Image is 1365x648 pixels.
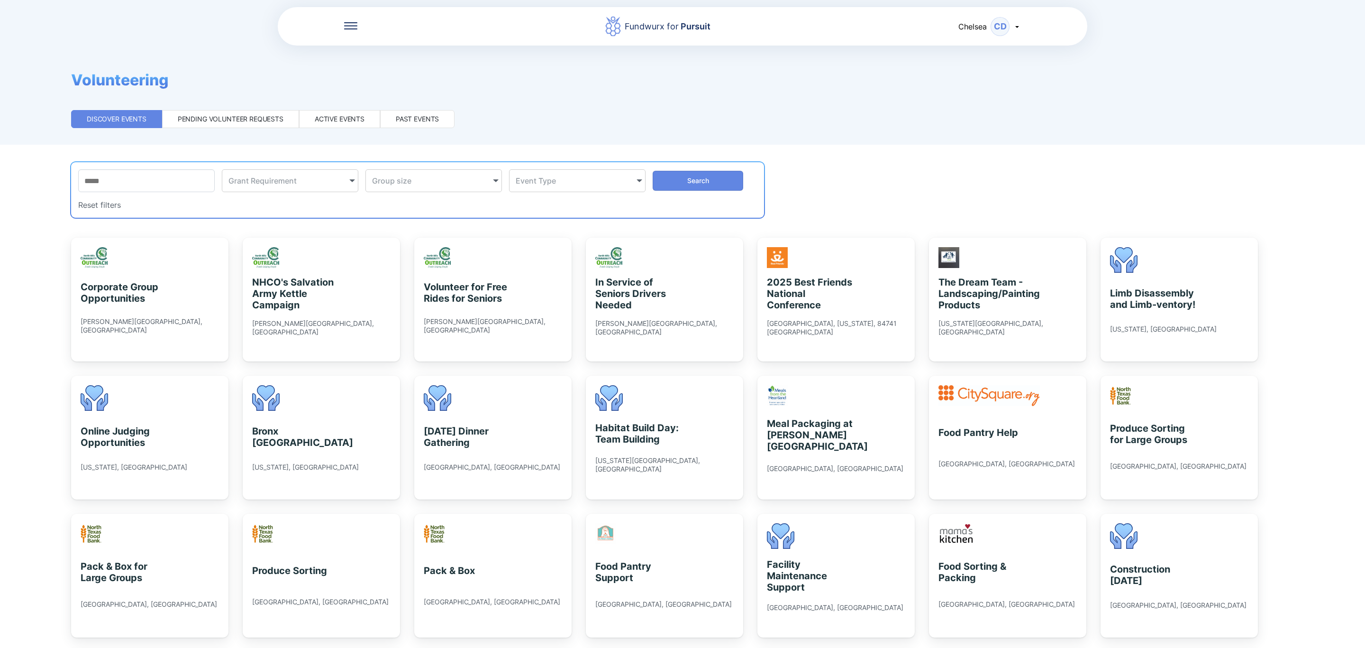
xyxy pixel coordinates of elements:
[767,277,854,311] div: 2025 Best Friends National Conference
[424,565,475,576] div: Pack & Box
[595,422,682,445] div: Habitat Build Day: Team Building
[1110,287,1197,310] div: Limb Disassembly and Limb-ventory!
[595,561,682,583] div: Food Pantry Support
[938,561,1025,583] div: Food Sorting & Packing
[767,603,903,612] div: [GEOGRAPHIC_DATA], [GEOGRAPHIC_DATA]
[516,176,637,185] div: Event Type
[625,20,710,33] div: Fundwurx for
[424,598,560,606] div: [GEOGRAPHIC_DATA], [GEOGRAPHIC_DATA]
[81,600,217,609] div: [GEOGRAPHIC_DATA], [GEOGRAPHIC_DATA]
[938,427,1018,438] div: Food Pantry Help
[958,22,987,31] span: Chelsea
[679,21,710,31] span: Pursuit
[71,71,169,89] span: Volunteering
[767,559,854,593] div: Facility Maintenance Support
[252,598,389,606] div: [GEOGRAPHIC_DATA], [GEOGRAPHIC_DATA]
[595,319,734,336] div: [PERSON_NAME][GEOGRAPHIC_DATA], [GEOGRAPHIC_DATA]
[81,281,167,304] div: Corporate Group Opportunities
[767,418,854,452] div: Meal Packaging at [PERSON_NAME][GEOGRAPHIC_DATA]
[81,317,219,334] div: [PERSON_NAME][GEOGRAPHIC_DATA], [GEOGRAPHIC_DATA]
[938,277,1025,311] div: The Dream Team - Landscaping/Painting Products
[687,176,709,185] span: Search
[938,460,1075,468] div: [GEOGRAPHIC_DATA], [GEOGRAPHIC_DATA]
[767,319,905,336] div: [GEOGRAPHIC_DATA], [US_STATE], 84741 [GEOGRAPHIC_DATA]
[87,114,146,124] div: Discover events
[1110,325,1217,333] div: [US_STATE], [GEOGRAPHIC_DATA]
[81,463,187,472] div: [US_STATE], [GEOGRAPHIC_DATA]
[424,426,510,448] div: [DATE] Dinner Gathering
[372,176,493,185] div: Group size
[228,176,349,185] div: Grant Requirement
[252,319,391,336] div: [PERSON_NAME][GEOGRAPHIC_DATA], [GEOGRAPHIC_DATA]
[252,463,359,472] div: [US_STATE], [GEOGRAPHIC_DATA]
[396,114,439,124] div: Past events
[424,317,562,334] div: [PERSON_NAME][GEOGRAPHIC_DATA], [GEOGRAPHIC_DATA]
[252,426,339,448] div: Bronx [GEOGRAPHIC_DATA]
[991,17,1010,36] div: CD
[81,561,167,583] div: Pack & Box for Large Groups
[252,277,339,311] div: NHCO's Salvation Army Kettle Campaign
[938,319,1077,336] div: [US_STATE][GEOGRAPHIC_DATA], [GEOGRAPHIC_DATA]
[595,277,682,311] div: In Service of Seniors Drivers Needed
[1110,601,1247,610] div: [GEOGRAPHIC_DATA], [GEOGRAPHIC_DATA]
[424,463,560,472] div: [GEOGRAPHIC_DATA], [GEOGRAPHIC_DATA]
[653,171,743,191] button: Search
[1110,462,1247,471] div: [GEOGRAPHIC_DATA], [GEOGRAPHIC_DATA]
[1110,564,1197,586] div: Construction [DATE]
[595,600,732,609] div: [GEOGRAPHIC_DATA], [GEOGRAPHIC_DATA]
[178,114,283,124] div: Pending volunteer requests
[315,114,364,124] div: Active events
[595,456,734,473] div: [US_STATE][GEOGRAPHIC_DATA], [GEOGRAPHIC_DATA]
[938,600,1075,609] div: [GEOGRAPHIC_DATA], [GEOGRAPHIC_DATA]
[252,565,327,576] div: Produce Sorting
[78,199,121,211] div: Reset filters
[1110,423,1197,445] div: Produce Sorting for Large Groups
[81,426,167,448] div: Online Judging Opportunities
[767,464,903,473] div: [GEOGRAPHIC_DATA], [GEOGRAPHIC_DATA]
[424,281,510,304] div: Volunteer for Free Rides for Seniors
